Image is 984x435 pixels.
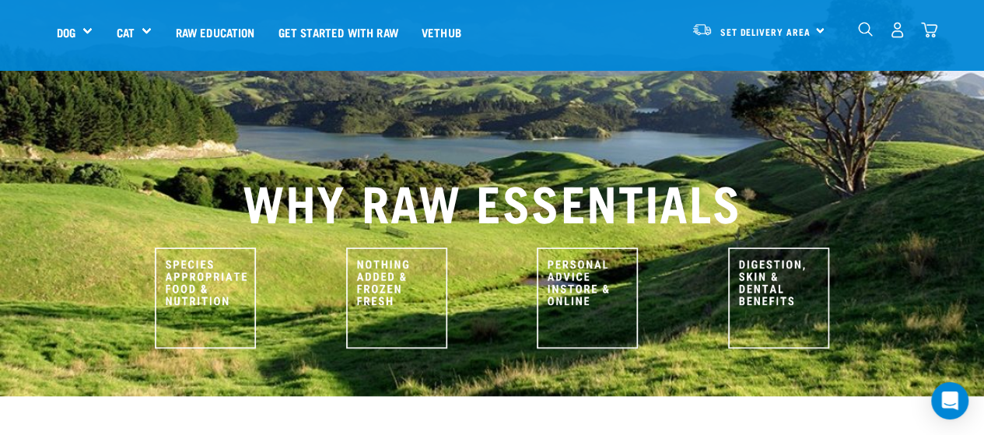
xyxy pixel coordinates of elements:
[728,247,829,349] img: Raw Benefits
[57,23,75,41] a: Dog
[410,1,473,63] a: Vethub
[155,247,256,349] img: Species Appropriate Nutrition
[163,1,266,63] a: Raw Education
[537,247,638,349] img: Personal Advice
[346,247,447,349] img: Nothing Added
[889,22,905,38] img: user.png
[692,23,713,37] img: van-moving.png
[116,23,134,41] a: Cat
[931,382,968,419] div: Open Intercom Messenger
[57,173,928,229] h2: WHY RAW ESSENTIALS
[858,22,873,37] img: home-icon-1@2x.png
[921,22,937,38] img: home-icon@2x.png
[267,1,410,63] a: Get started with Raw
[720,29,811,34] span: Set Delivery Area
